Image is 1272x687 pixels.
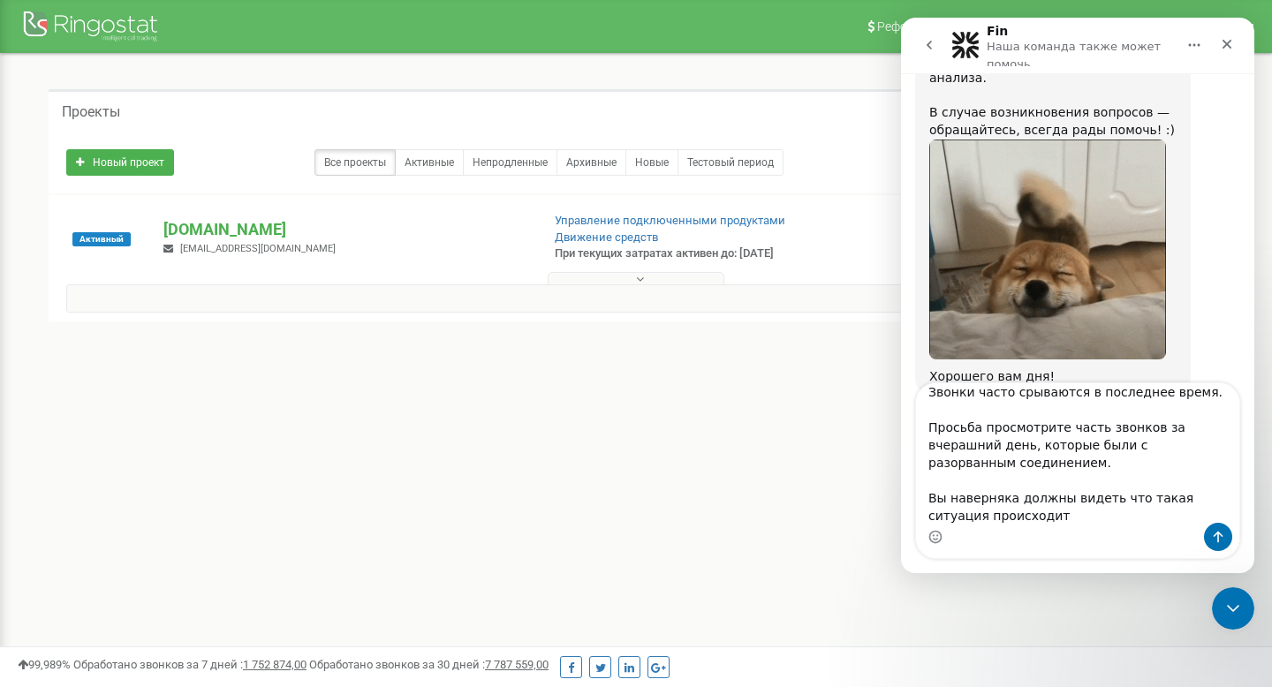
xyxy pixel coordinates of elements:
a: Архивные [556,149,626,176]
u: 1 752 874,00 [243,658,307,671]
span: 99,989% [18,658,71,671]
button: Средство выбора эмодзи [27,512,42,526]
span: Реферальная программа [877,19,1024,34]
a: Непродленные [463,149,557,176]
div: Хорошего вам дня! [28,351,276,368]
a: Тестовый период [678,149,784,176]
a: Активные [395,149,464,176]
span: Активный [72,232,131,246]
p: При текущих затратах активен до: [DATE] [555,245,820,262]
button: Отправить сообщение… [303,505,331,533]
iframe: Intercom live chat [901,18,1254,573]
a: Новый проект [66,149,174,176]
h5: Проекты [62,104,120,120]
span: Обработано звонков за 7 дней : [73,658,307,671]
a: Управление подключенными продуктами [555,214,785,227]
span: [EMAIL_ADDRESS][DOMAIN_NAME] [180,243,336,254]
p: [DOMAIN_NAME] [163,218,526,241]
span: Обработано звонков за 30 дней : [309,658,549,671]
a: Новые [625,149,678,176]
textarea: Ваше сообщение... [15,366,338,505]
a: Все проекты [314,149,396,176]
iframe: Intercom live chat [1212,587,1254,630]
u: 7 787 559,00 [485,658,549,671]
a: Движение средств [555,230,658,244]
